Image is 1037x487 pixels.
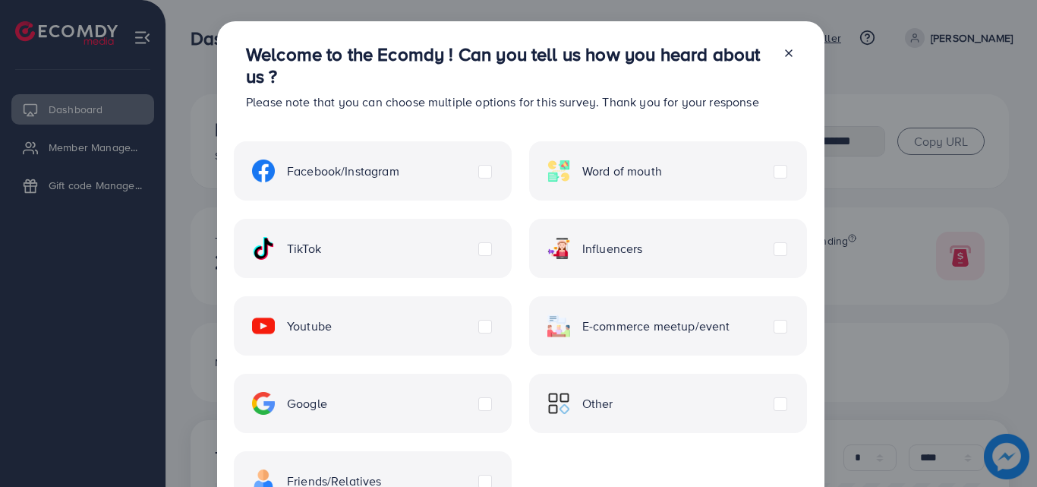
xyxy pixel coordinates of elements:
[252,315,275,337] img: ic-youtube.715a0ca2.svg
[287,318,332,335] span: Youtube
[547,237,570,260] img: ic-influencers.a620ad43.svg
[252,392,275,415] img: ic-google.5bdd9b68.svg
[287,240,321,258] span: TikTok
[582,395,613,413] span: Other
[582,318,730,335] span: E-commerce meetup/event
[246,93,771,111] p: Please note that you can choose multiple options for this survey. Thank you for your response
[246,43,771,87] h3: Welcome to the Ecomdy ! Can you tell us how you heard about us ?
[582,163,662,180] span: Word of mouth
[547,315,570,337] img: ic-ecommerce.d1fa3848.svg
[547,160,570,182] img: ic-word-of-mouth.a439123d.svg
[287,163,399,180] span: Facebook/Instagram
[582,240,643,258] span: Influencers
[252,237,275,260] img: ic-tiktok.4b20a09a.svg
[287,395,327,413] span: Google
[252,160,275,182] img: ic-facebook.134605ef.svg
[547,392,570,415] img: ic-other.99c3e012.svg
